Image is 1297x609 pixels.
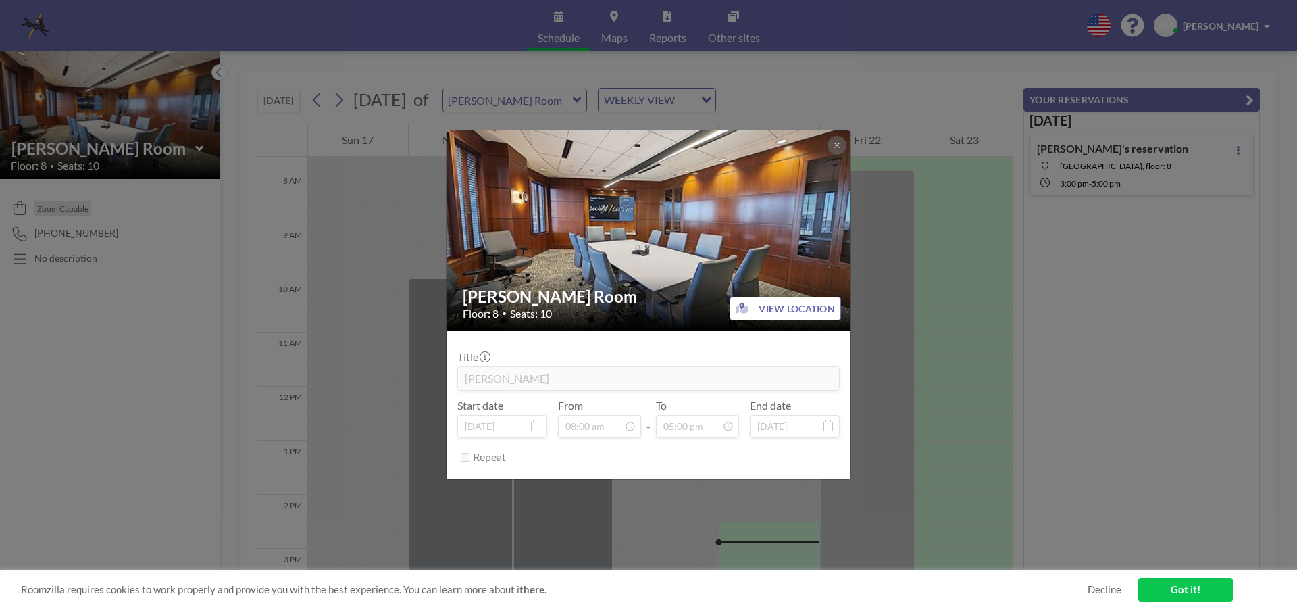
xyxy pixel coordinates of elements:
img: 537.jpg [447,78,852,383]
span: Roomzilla requires cookies to work properly and provide you with the best experience. You can lea... [21,583,1088,596]
a: Decline [1088,583,1121,596]
span: - [646,404,651,433]
label: End date [750,399,791,412]
a: here. [524,583,546,595]
label: Title [457,350,489,364]
label: From [558,399,583,412]
button: VIEW LOCATION [730,297,841,320]
a: Got it! [1138,578,1233,602]
span: Floor: 8 [463,307,499,320]
label: Start date [457,399,503,412]
label: To [656,399,667,412]
input: (No title) [458,367,839,390]
label: Repeat [473,450,506,464]
span: Seats: 10 [510,307,552,320]
span: • [502,308,507,318]
h2: [PERSON_NAME] Room [463,287,836,307]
